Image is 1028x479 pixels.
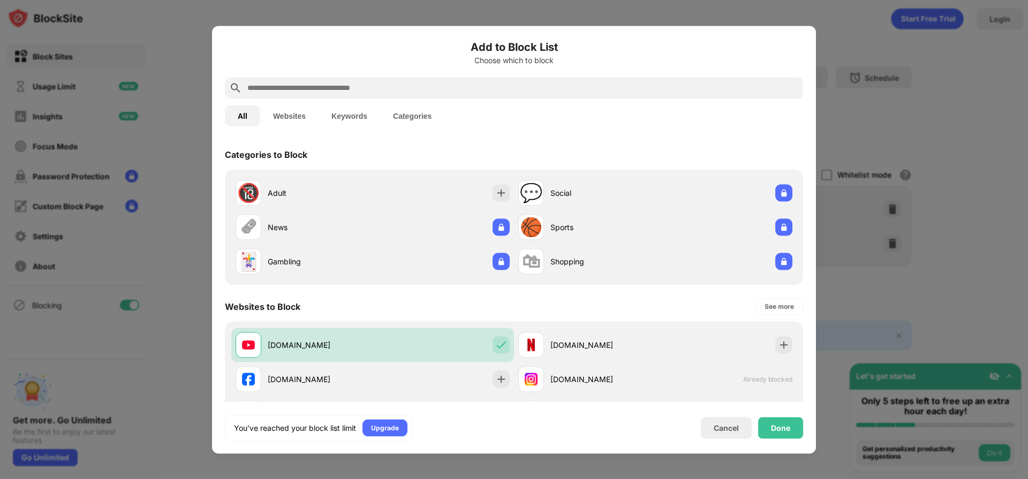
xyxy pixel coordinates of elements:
div: Social [550,187,655,199]
div: Cancel [714,423,739,432]
button: Keywords [319,105,380,126]
div: 🛍 [522,250,540,272]
div: You’ve reached your block list limit [234,422,356,433]
img: favicons [242,372,255,385]
div: Websites to Block [225,301,300,311]
button: Websites [260,105,319,126]
div: See more [765,301,794,311]
img: favicons [525,372,538,385]
div: Categories to Block [225,149,307,159]
div: 🗞 [239,216,258,238]
div: 🃏 [237,250,260,272]
img: search.svg [229,81,242,94]
div: Shopping [550,256,655,267]
div: Sports [550,222,655,233]
div: Choose which to block [225,56,803,64]
div: [DOMAIN_NAME] [550,374,655,385]
span: Already blocked [743,375,792,383]
button: Categories [380,105,444,126]
div: Done [771,423,790,432]
div: [DOMAIN_NAME] [268,374,373,385]
div: Upgrade [371,422,399,433]
div: 🔞 [237,182,260,204]
div: [DOMAIN_NAME] [268,339,373,351]
img: favicons [242,338,255,351]
div: [DOMAIN_NAME] [550,339,655,351]
img: favicons [525,338,538,351]
div: Gambling [268,256,373,267]
div: Adult [268,187,373,199]
h6: Add to Block List [225,39,803,55]
div: News [268,222,373,233]
div: 🏀 [520,216,542,238]
button: All [225,105,260,126]
div: 💬 [520,182,542,204]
